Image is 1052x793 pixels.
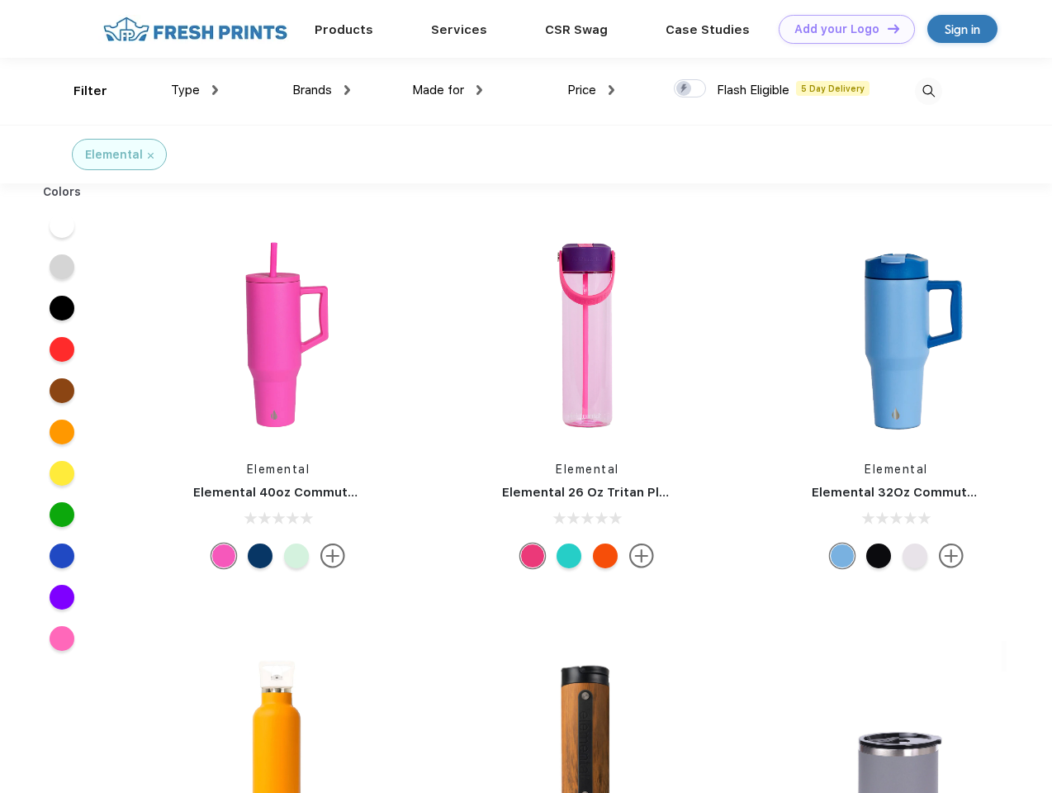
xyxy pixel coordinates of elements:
img: more.svg [320,544,345,568]
a: Products [315,22,373,37]
span: Brands [292,83,332,97]
img: desktop_search.svg [915,78,942,105]
div: Aurora Glow [284,544,309,568]
span: Flash Eligible [717,83,789,97]
a: CSR Swag [545,22,608,37]
div: Ocean Blue [830,544,855,568]
div: Colors [31,183,94,201]
div: Add your Logo [794,22,879,36]
span: 5 Day Delivery [796,81,870,96]
span: Type [171,83,200,97]
img: DT [888,24,899,33]
img: more.svg [939,544,964,568]
div: Black Speckle [866,544,891,568]
a: Elemental 32Oz Commuter Tumbler [812,485,1036,500]
span: Price [567,83,596,97]
a: Elemental 40oz Commuter Tumbler [193,485,417,500]
div: Filter [73,82,107,101]
img: func=resize&h=266 [477,225,697,444]
a: Elemental 26 Oz Tritan Plastic Water Bottle [502,485,775,500]
img: dropdown.png [212,85,218,95]
a: Elemental [247,463,310,476]
img: dropdown.png [344,85,350,95]
img: more.svg [629,544,654,568]
div: Robin's Egg [557,544,581,568]
a: Services [431,22,487,37]
div: Sign in [945,20,980,39]
div: Hot Pink [211,544,236,568]
div: Berries Blast [520,544,545,568]
img: func=resize&h=266 [787,225,1007,444]
a: Elemental [865,463,928,476]
a: Sign in [927,15,998,43]
img: dropdown.png [476,85,482,95]
img: dropdown.png [609,85,614,95]
a: Elemental [556,463,619,476]
span: Made for [412,83,464,97]
img: fo%20logo%202.webp [98,15,292,44]
div: Matte White [903,544,927,568]
div: Elemental [85,146,143,164]
div: Navy [248,544,272,568]
img: func=resize&h=266 [168,225,388,444]
img: filter_cancel.svg [148,153,154,159]
div: Good Vibes [593,544,618,568]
